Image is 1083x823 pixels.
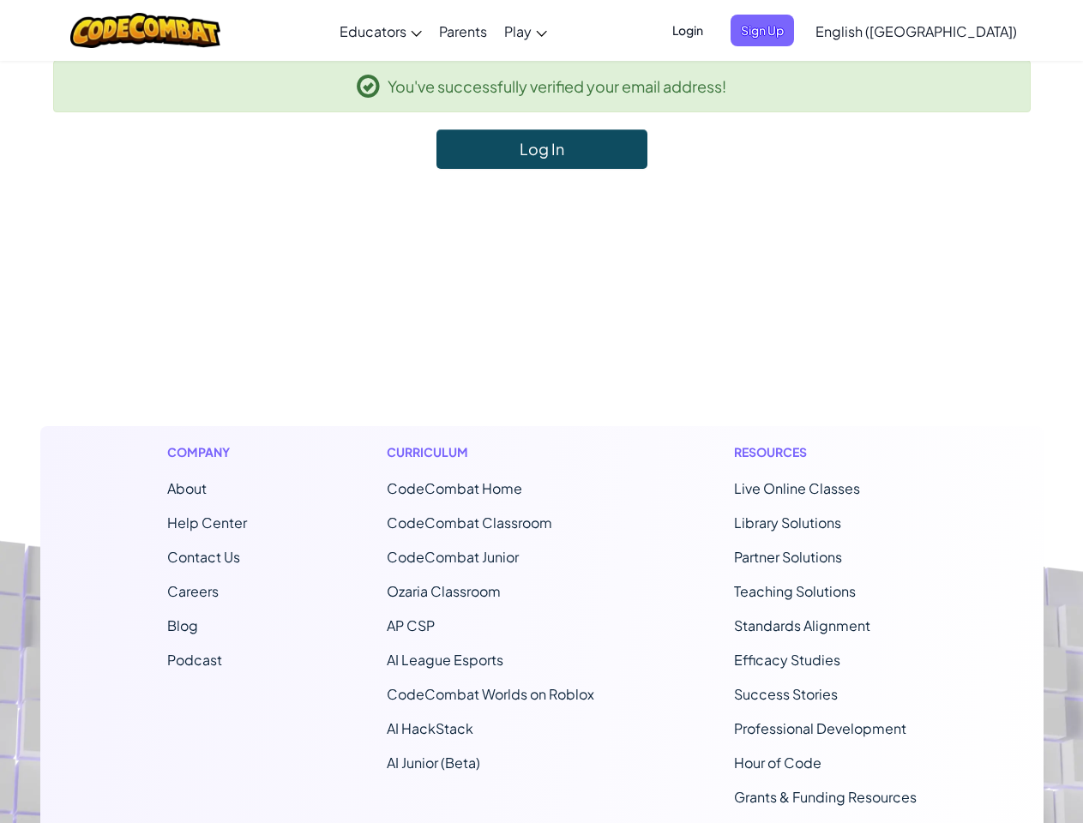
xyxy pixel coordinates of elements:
h1: Resources [734,443,917,461]
a: Teaching Solutions [734,582,856,600]
a: Standards Alignment [734,616,870,634]
button: Sign Up [731,15,794,46]
a: Help Center [167,514,247,532]
a: Partner Solutions [734,548,842,566]
a: CodeCombat Worlds on Roblox [387,685,594,703]
h1: Company [167,443,247,461]
span: Contact Us [167,548,240,566]
span: You've successfully verified your email address! [388,74,726,99]
span: English ([GEOGRAPHIC_DATA]) [815,22,1017,40]
a: Log In [436,129,647,169]
a: Library Solutions [734,514,841,532]
span: Educators [340,22,406,40]
img: CodeCombat logo [70,13,220,48]
a: Professional Development [734,719,906,737]
button: Login [662,15,713,46]
a: Careers [167,582,219,600]
a: Grants & Funding Resources [734,788,917,806]
span: CodeCombat Home [387,479,522,497]
a: CodeCombat Classroom [387,514,552,532]
span: Play [504,22,532,40]
a: Efficacy Studies [734,651,840,669]
a: AI HackStack [387,719,473,737]
a: Podcast [167,651,222,669]
a: English ([GEOGRAPHIC_DATA]) [807,8,1026,54]
a: Success Stories [734,685,838,703]
a: CodeCombat Junior [387,548,519,566]
a: AP CSP [387,616,435,634]
a: AI League Esports [387,651,503,669]
a: AI Junior (Beta) [387,754,480,772]
a: Play [496,8,556,54]
a: Hour of Code [734,754,821,772]
a: Parents [430,8,496,54]
h1: Curriculum [387,443,594,461]
a: Educators [331,8,430,54]
a: Blog [167,616,198,634]
a: About [167,479,207,497]
a: Live Online Classes [734,479,860,497]
a: Ozaria Classroom [387,582,501,600]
